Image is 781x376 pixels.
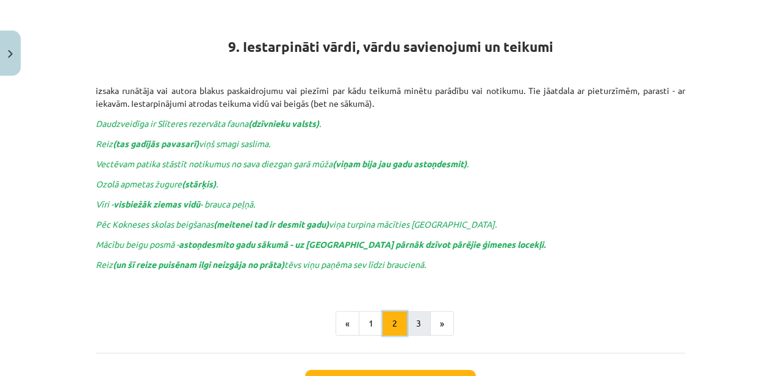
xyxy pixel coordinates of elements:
[113,198,200,209] strong: visbiežāk ziemas vidū
[96,178,218,189] span: Ozolā apmetas žugure .
[96,311,685,336] nav: Page navigation example
[179,239,545,250] strong: astoņdesmito gadu sākumā - uz [GEOGRAPHIC_DATA] pārnāk dzīvot pārējie ģimenes locekļi.
[182,178,216,189] strong: (stārķis)
[214,219,329,230] strong: (meitenei tad ir desmit gadu)
[96,219,497,230] span: Pēc Kokneses skolas beigšanas viņa turpina mācīties [GEOGRAPHIC_DATA].
[430,311,454,336] button: »
[8,50,13,58] img: icon-close-lesson-0947bae3869378f0d4975bcd49f059093ad1ed9edebbc8119c70593378902aed.svg
[96,158,469,169] span: Vectēvam patika stāstīt notikumus no sava diezgan garā mūža .
[96,259,426,270] span: Reiz tēvs viņu paņēma sev līdzi braucienā.
[96,239,545,250] span: Mācību beigu posmā -
[406,311,431,336] button: 3
[333,158,467,169] strong: (viņam bija jau gadu astoņdesmit)
[113,138,199,149] strong: (tas gadījās pavasarī)
[96,198,255,209] span: Vīri - - brauca peļņā.
[359,311,383,336] button: 1
[96,118,321,129] span: Daudzveidīga ir Slīteres rezervāta fauna .
[96,59,685,110] p: izsaka runātāja vai autora blakus paskaidrojumu vai piezīmi par kādu teikumā minētu parādību vai ...
[383,311,407,336] button: 2
[96,138,270,149] span: Reiz viņš smagi saslima.
[113,259,284,270] strong: (un šī reize puisēnam ilgi neizgāja no prāta)
[248,118,319,129] strong: (dzīvnieku valsts)
[228,38,553,56] strong: 9. Iestarpināti vārdi, vārdu savienojumi un teikumi
[336,311,359,336] button: «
